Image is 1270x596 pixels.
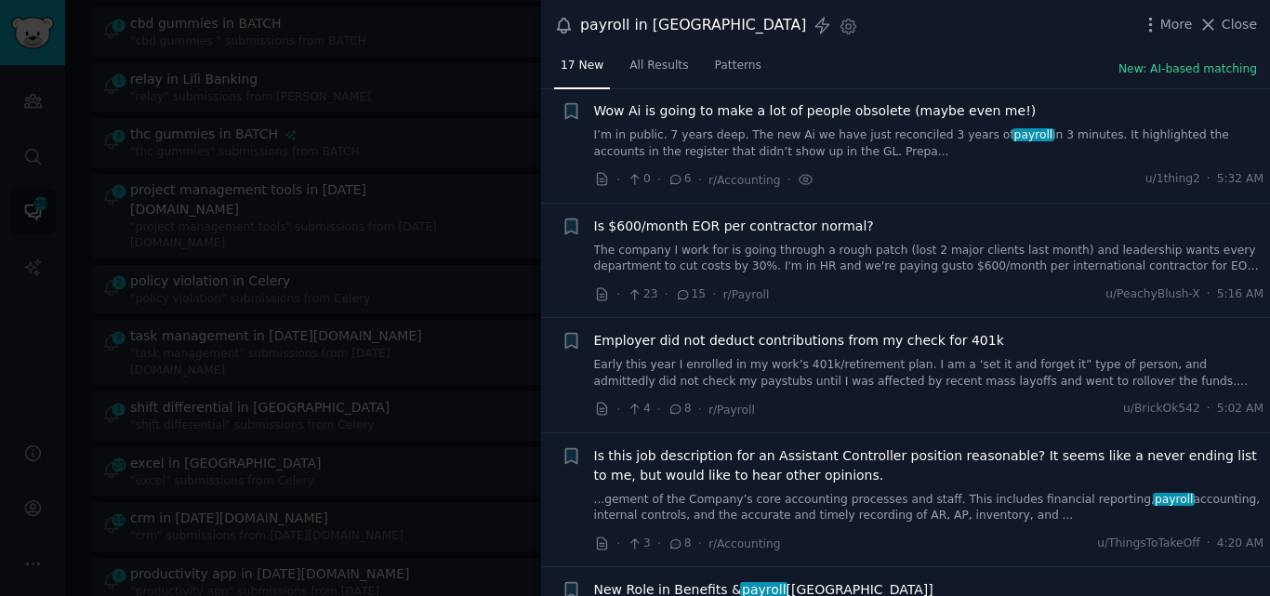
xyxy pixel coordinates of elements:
a: Employer did not deduct contributions from my check for 401k [594,331,1004,351]
span: · [712,285,716,304]
span: 6 [668,171,691,188]
span: r/Payroll [708,404,755,417]
span: u/ThingsToTakeOff [1097,536,1200,552]
div: payroll in [GEOGRAPHIC_DATA] [580,14,806,37]
span: · [1207,286,1210,303]
a: 17 New [554,51,610,89]
span: 8 [668,401,691,417]
span: r/Payroll [723,288,770,301]
span: 5:32 AM [1217,171,1263,188]
span: 5:16 AM [1217,286,1263,303]
span: · [657,534,661,553]
span: · [698,534,702,553]
span: · [616,400,620,419]
span: All Results [629,58,688,74]
a: Early this year I enrolled in my work’s 401k/retirement plan. I am a ‘set it and forget it” type ... [594,357,1264,390]
span: · [657,170,661,190]
span: · [616,285,620,304]
button: More [1141,15,1193,34]
span: r/Accounting [708,537,781,550]
span: · [698,400,702,419]
span: r/Accounting [708,174,781,187]
a: Is this job description for an Assistant Controller position reasonable? It seems like a never en... [594,446,1264,485]
span: 15 [675,286,706,303]
span: 17 New [561,58,603,74]
a: Is $600/month EOR per contractor normal? [594,217,874,236]
span: payroll [1012,128,1054,141]
button: Close [1198,15,1257,34]
span: · [1207,171,1210,188]
span: · [665,285,668,304]
span: · [1207,401,1210,417]
span: · [698,170,702,190]
span: 4 [627,401,650,417]
span: 5:02 AM [1217,401,1263,417]
span: · [616,170,620,190]
span: 0 [627,171,650,188]
span: u/BrickOk542 [1123,401,1200,417]
span: 23 [627,286,657,303]
span: More [1160,15,1193,34]
a: ...gement of the Company’s core accounting processes and staff. This includes financial reporting... [594,492,1264,524]
a: All Results [623,51,695,89]
span: Close [1222,15,1257,34]
span: · [1207,536,1210,552]
a: Wow Ai is going to make a lot of people obsolete (maybe even me!) [594,101,1037,121]
span: · [657,400,661,419]
span: u/1thing2 [1145,171,1200,188]
a: I’m in public. 7 years deep. The new Ai we have just reconciled 3 years ofpayrollin 3 minutes. It... [594,127,1264,160]
span: 4:20 AM [1217,536,1263,552]
span: · [616,534,620,553]
a: Patterns [708,51,768,89]
span: · [787,170,791,190]
span: 3 [627,536,650,552]
a: The company I work for is going through a rough patch (lost 2 major clients last month) and leade... [594,243,1264,275]
button: New: AI-based matching [1118,61,1257,78]
span: Patterns [715,58,761,74]
span: u/PeachyBlush-X [1105,286,1200,303]
span: payroll [1153,493,1195,506]
span: 8 [668,536,691,552]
